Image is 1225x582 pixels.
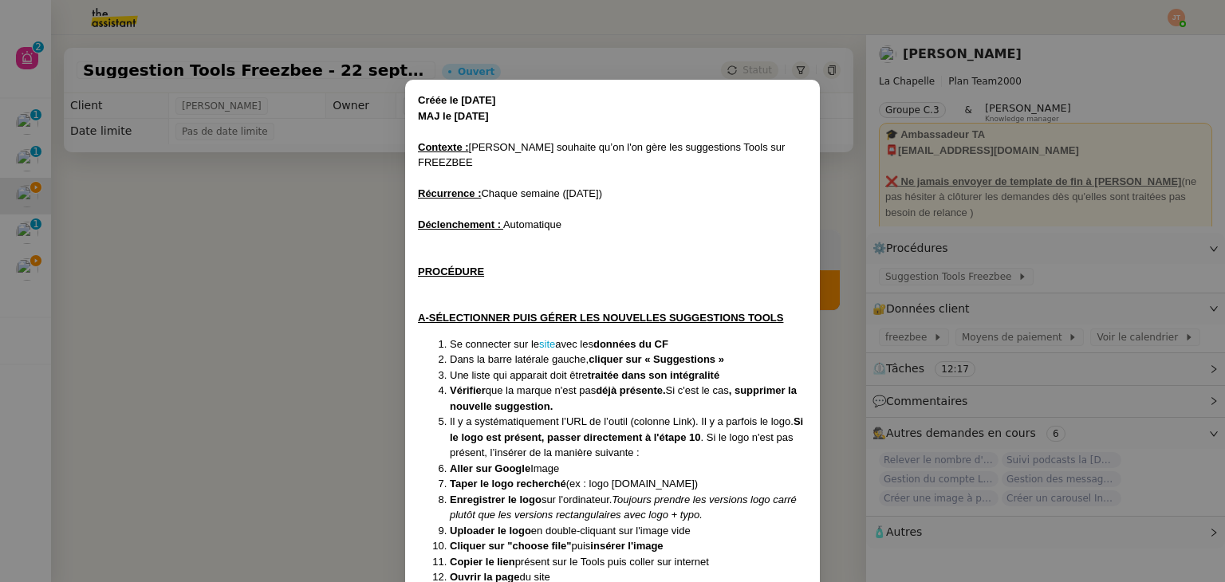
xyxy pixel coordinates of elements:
[590,540,663,552] strong: insérer l'image
[596,384,665,396] strong: déjà présente.
[450,554,807,570] li: présent sur le Tools puis coller sur internet
[450,540,571,552] strong: Cliquer sur "choose file"
[418,312,783,324] u: A-SÉLECTIONNER PUIS GÉRER LES NOUVELLES SUGGESTIONS TOOLS
[450,478,566,490] strong: Taper le logo recherché
[418,141,469,153] u: Contexte :
[450,492,807,523] li: sur l'ordinateur.
[418,187,481,199] u: Récurrence :
[418,140,807,171] div: [PERSON_NAME] souhaite qu’on l'on gère les suggestions Tools sur FREEZBEE
[450,383,807,414] li: que la marque n'est pas Si c'est le cas
[589,353,724,365] strong: cliquer sur « Suggestions »
[450,476,807,492] li: (ex : logo [DOMAIN_NAME])
[450,352,807,368] li: Dans la barre latérale gauche,
[450,462,530,474] strong: Aller sur Google
[450,384,486,396] strong: Vérifier
[418,218,501,230] u: Déclenchement :
[450,461,807,477] li: Image
[450,556,515,568] strong: Copier le lien
[450,368,807,383] li: Une liste qui apparait doit être
[450,494,542,505] strong: Enregistrer le logo
[450,384,797,412] strong: , supprimer la nouvelle suggestion.
[450,414,807,461] li: Il y a systématiquement l’URL de l’outil (colonne Link). Il y a parfois le logo. . Si le logo n'e...
[450,538,807,554] li: puis
[450,525,531,537] strong: Uploader le logo
[593,338,668,350] strong: données du CF
[588,369,719,381] strong: traitée dans son intégralité
[418,217,807,233] div: Automatique
[450,494,797,521] em: Toujours prendre les versions logo carré plutôt que les versions rectangulaires avec logo + typo.
[418,110,489,122] strong: MAJ le [DATE]
[418,186,807,202] div: Chaque semaine ([DATE])
[418,265,484,277] u: PROCÉDURE
[450,336,807,352] li: Se connecter sur le avec les
[450,415,803,443] strong: Si le logo est présent, passer directement à l'étape 10
[539,338,555,350] a: site
[450,523,807,539] li: en double-cliquant sur l'image vide
[418,94,495,106] strong: Créée le [DATE]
